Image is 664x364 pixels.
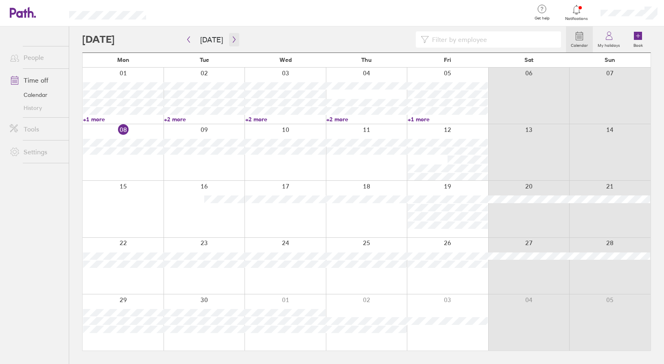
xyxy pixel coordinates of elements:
a: My holidays [593,26,625,53]
button: [DATE] [194,33,229,46]
span: Notifications [564,16,590,21]
a: +2 more [326,116,406,123]
span: Thu [361,57,371,63]
a: Notifications [564,4,590,21]
a: History [3,101,69,114]
a: Calendar [566,26,593,53]
span: Mon [117,57,129,63]
a: Calendar [3,88,69,101]
a: Tools [3,121,69,137]
a: People [3,49,69,66]
span: Tue [200,57,209,63]
a: Time off [3,72,69,88]
a: +2 more [245,116,325,123]
a: Book [625,26,651,53]
label: My holidays [593,41,625,48]
input: Filter by employee [429,32,556,47]
a: +1 more [408,116,488,123]
label: Calendar [566,41,593,48]
label: Book [629,41,648,48]
a: +2 more [164,116,244,123]
span: Wed [280,57,292,63]
span: Get help [529,16,555,21]
a: +1 more [83,116,163,123]
span: Fri [444,57,451,63]
span: Sat [524,57,533,63]
a: Settings [3,144,69,160]
span: Sun [605,57,615,63]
